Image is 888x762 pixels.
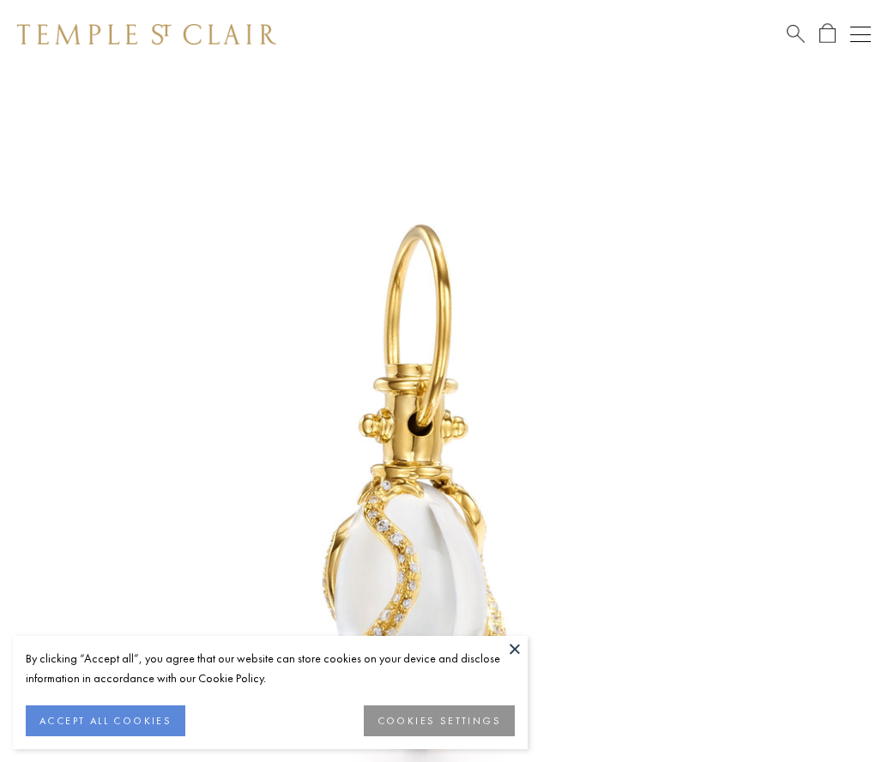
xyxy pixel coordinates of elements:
[26,705,185,736] button: ACCEPT ALL COOKIES
[819,23,836,45] a: Open Shopping Bag
[364,705,515,736] button: COOKIES SETTINGS
[26,649,515,688] div: By clicking “Accept all”, you agree that our website can store cookies on your device and disclos...
[850,24,871,45] button: Open navigation
[17,24,276,45] img: Temple St. Clair
[787,23,805,45] a: Search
